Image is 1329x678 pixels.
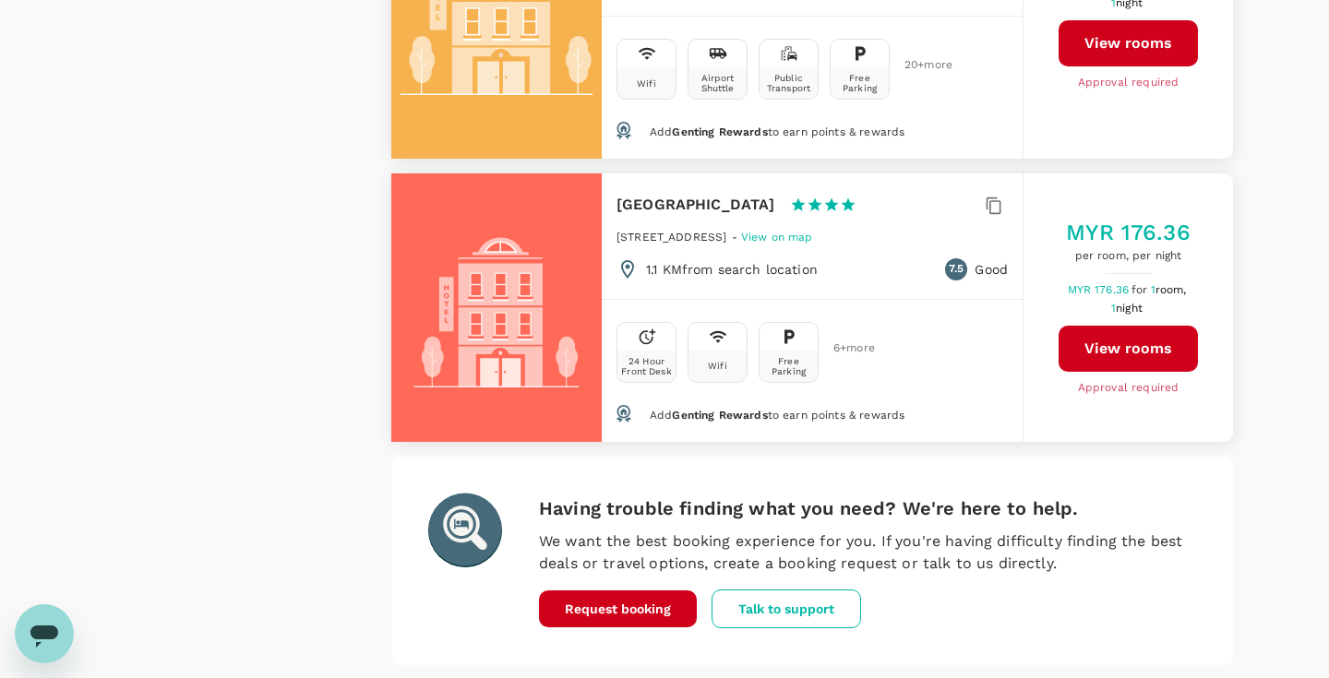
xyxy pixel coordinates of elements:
[975,260,1008,279] p: Good
[833,342,861,354] span: 6 + more
[1111,302,1145,315] span: 1
[1155,283,1187,296] span: room,
[617,192,775,218] h6: [GEOGRAPHIC_DATA]
[1078,74,1179,92] span: Approval required
[637,78,656,89] div: Wifi
[1151,283,1190,296] span: 1
[904,59,932,71] span: 20 + more
[539,590,697,627] button: Request booking
[1059,326,1198,372] button: View rooms
[741,229,813,244] a: View on map
[1068,283,1132,296] span: MYR 176.36
[621,356,672,376] div: 24 Hour Front Desk
[650,125,904,138] span: Add to earn points & rewards
[732,231,741,244] span: -
[834,73,885,93] div: Free Parking
[763,73,814,93] div: Public Transport
[1131,283,1150,296] span: for
[1078,379,1179,398] span: Approval required
[646,260,818,279] p: 1.1 KM from search location
[712,589,861,628] button: Talk to support
[672,125,767,138] span: Genting Rewards
[692,73,743,93] div: Airport Shuttle
[1116,302,1143,315] span: night
[15,604,74,663] iframe: Button to launch messaging window
[617,231,726,244] span: [STREET_ADDRESS]
[708,361,727,371] div: Wifi
[1066,218,1191,247] h5: MYR 176.36
[672,409,767,422] span: Genting Rewards
[949,260,964,279] span: 7.5
[1066,247,1191,266] span: per room, per night
[539,494,1196,523] h6: Having trouble finding what you need? We're here to help.
[1059,20,1198,66] button: View rooms
[741,231,813,244] span: View on map
[650,409,904,422] span: Add to earn points & rewards
[763,356,814,376] div: Free Parking
[539,530,1196,575] p: We want the best booking experience for you. If you're having difficulty finding the best deals o...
